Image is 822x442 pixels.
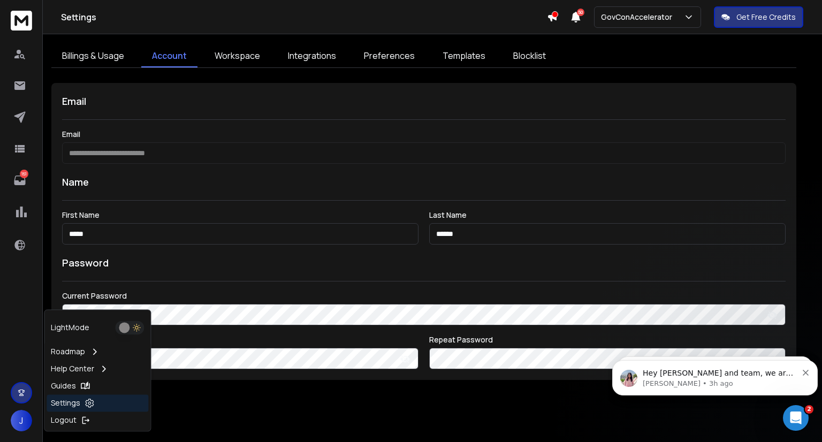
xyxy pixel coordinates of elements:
p: Logout [51,415,77,425]
p: Help Center [51,363,94,374]
h1: Email [62,94,786,109]
p: Message from Lakshita, sent 3h ago [35,41,189,51]
span: 2 [805,405,813,414]
label: Repeat Password [429,336,786,344]
p: Light Mode [51,322,89,333]
p: 161 [20,170,28,178]
p: Roadmap [51,346,85,357]
a: Integrations [277,45,347,67]
a: Settings [47,394,148,411]
label: New Password [62,336,418,344]
button: Get Free Credits [714,6,803,28]
a: Roadmap [47,343,148,360]
iframe: Intercom notifications message [608,338,822,413]
a: Guides [47,377,148,394]
button: J [11,410,32,431]
label: First Name [62,211,418,219]
p: Guides [51,380,76,391]
button: Dismiss notification [195,29,202,38]
a: Templates [432,45,496,67]
iframe: Intercom live chat [783,405,809,431]
a: Billings & Usage [51,45,135,67]
a: 161 [9,170,31,191]
span: 50 [577,9,584,16]
a: Blocklist [503,45,557,67]
label: Email [62,131,786,138]
label: Current Password [62,292,786,300]
a: Account [141,45,197,67]
label: Last Name [429,211,786,219]
a: Help Center [47,360,148,377]
a: Workspace [204,45,271,67]
h1: Password [62,255,109,270]
h1: Settings [61,11,547,24]
p: GovConAccelerator [601,12,676,22]
h1: Name [62,174,786,189]
p: Settings [51,398,80,408]
span: Hey [PERSON_NAME] and team, we are processing the refund for you, we want to clarify if you'd lik... [35,31,186,135]
a: Preferences [353,45,425,67]
p: Get Free Credits [736,12,796,22]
